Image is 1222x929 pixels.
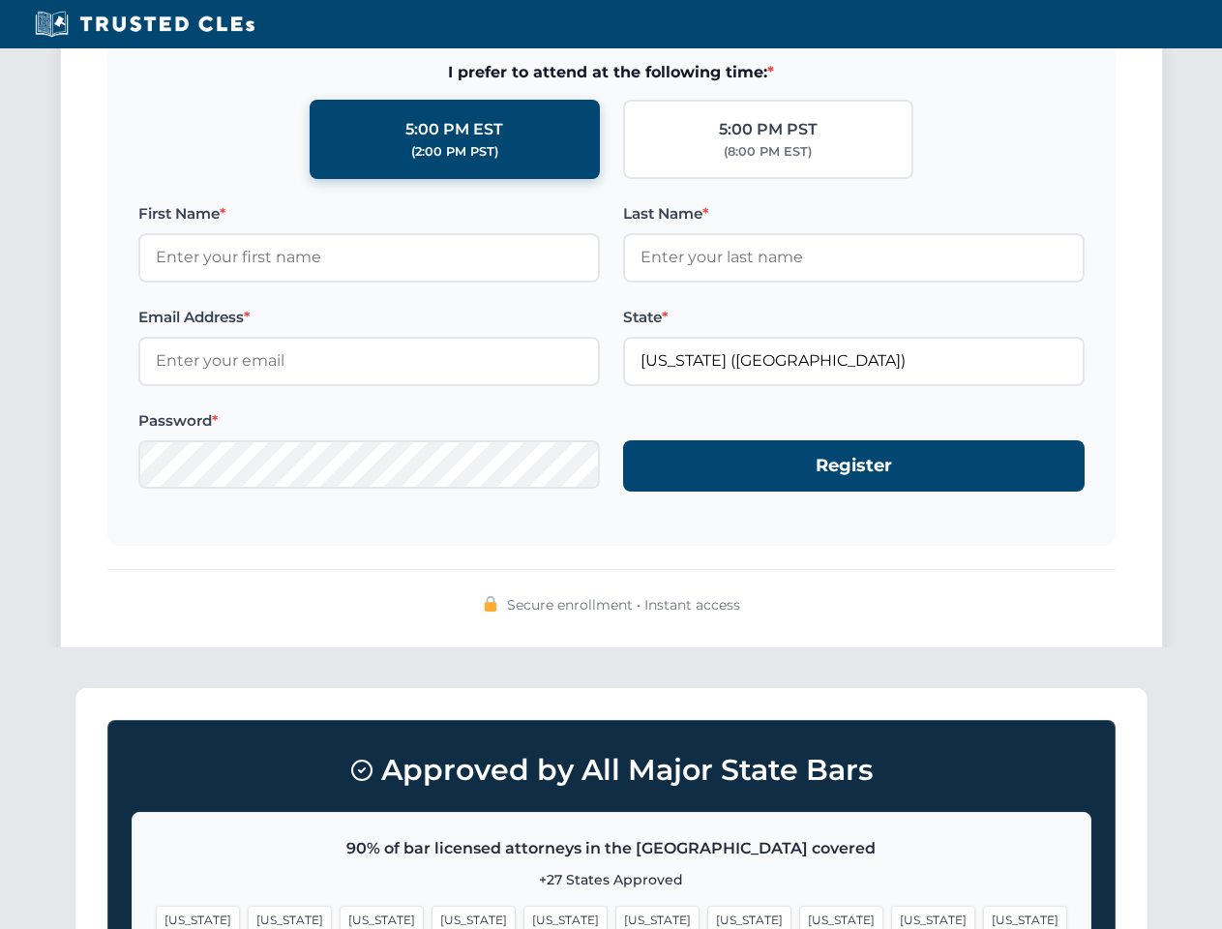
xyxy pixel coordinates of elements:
[507,594,740,615] span: Secure enrollment • Instant access
[138,233,600,282] input: Enter your first name
[132,744,1091,796] h3: Approved by All Major State Bars
[156,869,1067,890] p: +27 States Approved
[719,117,818,142] div: 5:00 PM PST
[623,233,1085,282] input: Enter your last name
[138,60,1085,85] span: I prefer to attend at the following time:
[623,202,1085,225] label: Last Name
[138,337,600,385] input: Enter your email
[29,10,260,39] img: Trusted CLEs
[623,306,1085,329] label: State
[138,306,600,329] label: Email Address
[724,142,812,162] div: (8:00 PM EST)
[483,596,498,612] img: 🔒
[156,836,1067,861] p: 90% of bar licensed attorneys in the [GEOGRAPHIC_DATA] covered
[623,440,1085,492] button: Register
[411,142,498,162] div: (2:00 PM PST)
[405,117,503,142] div: 5:00 PM EST
[138,202,600,225] label: First Name
[623,337,1085,385] input: Florida (FL)
[138,409,600,433] label: Password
